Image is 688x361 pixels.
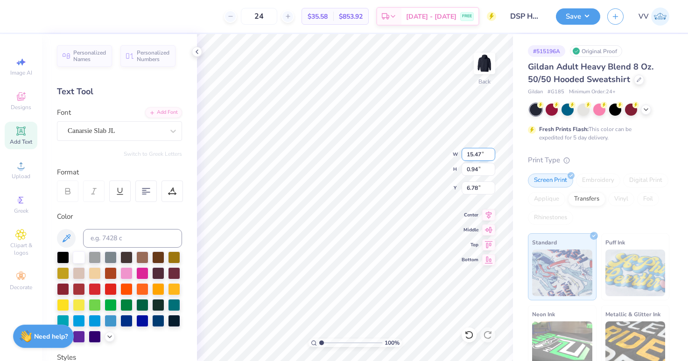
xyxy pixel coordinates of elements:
span: $853.92 [339,12,363,21]
span: Neon Ink [532,309,555,319]
label: Font [57,107,71,118]
span: Middle [462,227,478,233]
input: – – [241,8,277,25]
span: Center [462,212,478,218]
span: Decorate [10,284,32,291]
span: Gildan Adult Heavy Blend 8 Oz. 50/50 Hooded Sweatshirt [528,61,653,85]
input: Untitled Design [503,7,549,26]
span: Gildan [528,88,543,96]
a: VV [639,7,669,26]
span: Personalized Numbers [137,49,170,62]
strong: Need help? [34,332,68,341]
span: Clipart & logos [5,242,37,257]
div: Foil [637,192,659,206]
span: Top [462,242,478,248]
div: Print Type [528,155,669,166]
div: # 515196A [528,45,565,57]
div: Color [57,211,182,222]
strong: Fresh Prints Flash: [539,125,589,133]
div: Text Tool [57,85,182,98]
span: $35.58 [308,12,328,21]
div: Transfers [568,192,605,206]
div: Applique [528,192,565,206]
div: Back [478,77,491,86]
div: Vinyl [608,192,634,206]
div: Digital Print [623,174,668,187]
div: Original Proof [570,45,622,57]
span: Add Text [10,138,32,146]
span: Designs [11,104,31,111]
div: Format [57,167,183,178]
span: [DATE] - [DATE] [406,12,456,21]
span: Puff Ink [605,237,625,247]
img: Via Villanueva [651,7,669,26]
span: Metallic & Glitter Ink [605,309,660,319]
span: 100 % [385,339,400,347]
img: Standard [532,250,592,296]
span: Greek [14,207,28,215]
span: Standard [532,237,557,247]
button: Switch to Greek Letters [124,150,182,158]
div: Rhinestones [528,211,573,225]
span: # G185 [548,88,564,96]
button: Save [556,8,600,25]
img: Puff Ink [605,250,666,296]
img: Back [475,54,494,73]
span: Image AI [10,69,32,76]
input: e.g. 7428 c [83,229,182,248]
span: Personalized Names [73,49,106,62]
div: This color can be expedited for 5 day delivery. [539,125,654,142]
div: Embroidery [576,174,620,187]
div: Add Font [145,107,182,118]
div: Screen Print [528,174,573,187]
span: Bottom [462,257,478,263]
span: FREE [462,13,472,20]
span: Minimum Order: 24 + [569,88,616,96]
span: VV [639,11,649,22]
span: Upload [12,173,30,180]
